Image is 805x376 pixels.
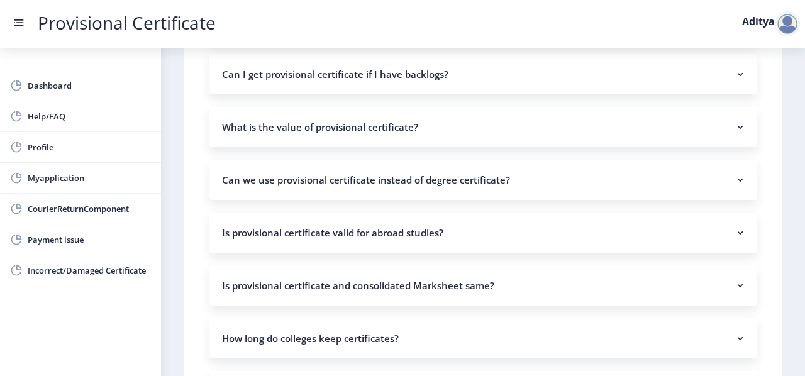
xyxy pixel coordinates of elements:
nb-accordion-item-header: Can we use provisional certificate instead of degree certificate? [209,160,757,200]
nb-accordion-item-header: Is provisional certificate and consolidated Marksheet same? [209,265,757,306]
span: Dashboard [28,78,151,93]
nb-accordion-item-header: Can I get provisional certificate if I have backlogs? [209,54,757,94]
label: Aditya [742,16,775,26]
span: CourierReturnComponent [28,201,151,216]
a: Provisional Certificate [25,16,228,30]
nb-accordion-item-header: What is the value of provisional certificate? [209,107,757,147]
nb-accordion-item-header: Is provisional certificate valid for abroad studies? [209,213,757,253]
span: Profile [28,140,151,155]
span: Payment issue [28,232,151,247]
span: Incorrect/Damaged Certificate [28,263,151,278]
span: Myapplication [28,170,151,185]
span: Help/FAQ [28,109,151,124]
nb-accordion-item-header: How long do colleges keep certificates? [209,318,757,358]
